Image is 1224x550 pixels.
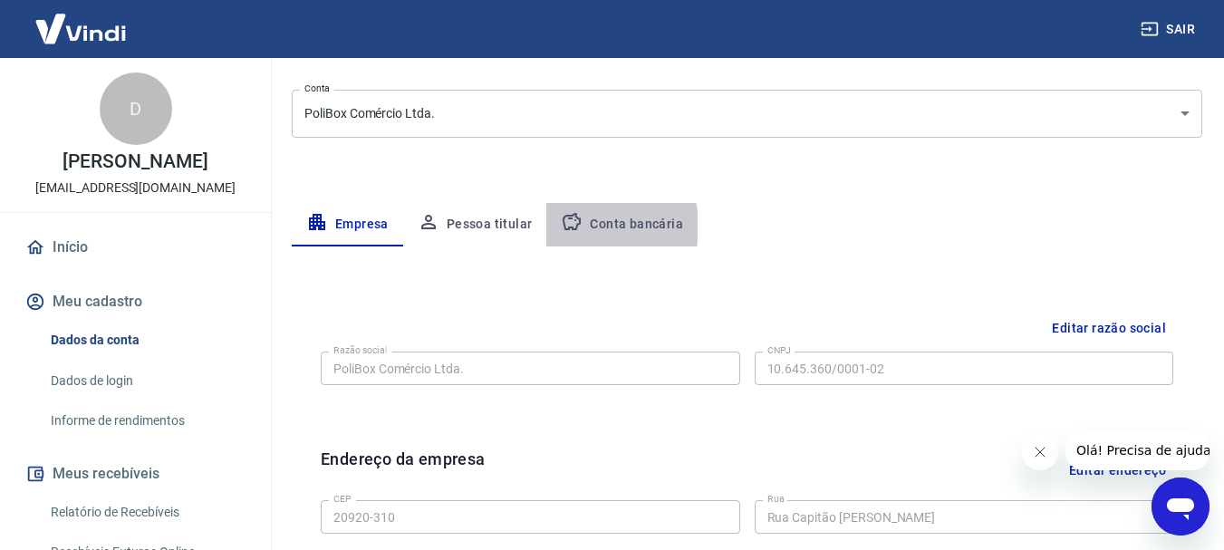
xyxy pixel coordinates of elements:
[333,343,387,357] label: Razão social
[63,152,207,171] p: [PERSON_NAME]
[43,322,249,359] a: Dados da conta
[304,82,330,95] label: Conta
[22,454,249,494] button: Meus recebíveis
[43,494,249,531] a: Relatório de Recebíveis
[321,447,486,493] h6: Endereço da empresa
[1065,430,1210,470] iframe: Mensagem da empresa
[546,203,698,246] button: Conta bancária
[43,402,249,439] a: Informe de rendimentos
[1137,13,1202,46] button: Sair
[22,227,249,267] a: Início
[403,203,547,246] button: Pessoa titular
[333,492,351,506] label: CEP
[767,343,791,357] label: CNPJ
[767,492,785,506] label: Rua
[100,72,172,145] div: D
[35,179,236,198] p: [EMAIL_ADDRESS][DOMAIN_NAME]
[22,1,140,56] img: Vindi
[1022,434,1058,470] iframe: Fechar mensagem
[22,282,249,322] button: Meu cadastro
[292,203,403,246] button: Empresa
[292,90,1202,138] div: PoliBox Comércio Ltda.
[11,13,152,27] span: Olá! Precisa de ajuda?
[1045,312,1173,345] button: Editar razão social
[1152,478,1210,536] iframe: Botão para abrir a janela de mensagens
[43,362,249,400] a: Dados de login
